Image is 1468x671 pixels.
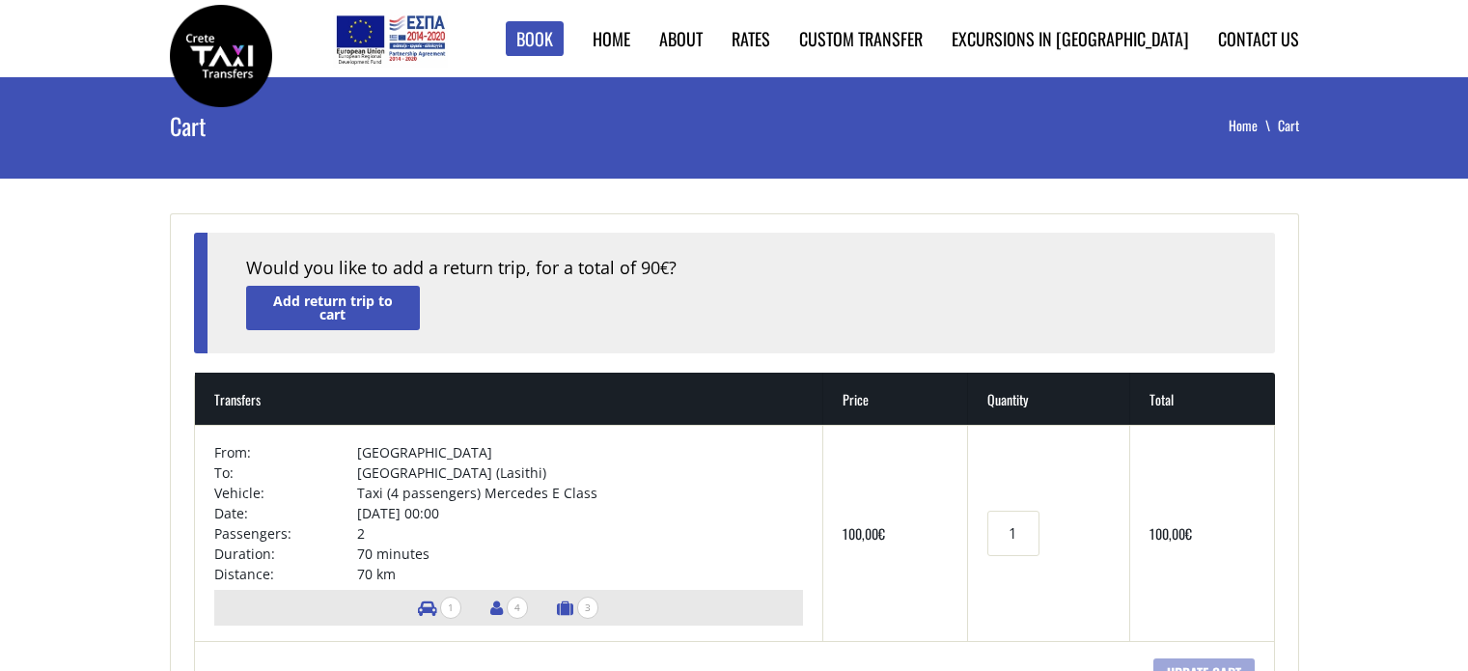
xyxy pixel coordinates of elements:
[1229,115,1278,135] a: Home
[246,286,420,329] a: Add return trip to cart
[878,523,885,544] span: €
[357,503,803,523] td: [DATE] 00:00
[732,26,770,51] a: Rates
[987,511,1039,556] input: Transfers quantity
[357,442,803,462] td: [GEOGRAPHIC_DATA]
[481,590,538,626] li: Number of passengers
[170,77,550,174] h1: Cart
[593,26,630,51] a: Home
[506,21,564,57] a: Book
[507,597,528,619] span: 4
[1218,26,1299,51] a: Contact us
[170,5,272,107] img: Crete Taxi Transfers | Crete Taxi Transfers Cart | Crete Taxi Transfers
[408,590,471,626] li: Number of vehicles
[968,373,1130,425] th: Quantity
[214,564,357,584] td: Distance:
[246,256,1236,281] div: Would you like to add a return trip, for a total of 90 ?
[952,26,1189,51] a: Excursions in [GEOGRAPHIC_DATA]
[357,523,803,544] td: 2
[214,442,357,462] td: From:
[214,544,357,564] td: Duration:
[357,483,803,503] td: Taxi (4 passengers) Mercedes E Class
[659,26,703,51] a: About
[1278,116,1299,135] li: Cart
[170,43,272,64] a: Crete Taxi Transfers | Crete Taxi Transfers Cart | Crete Taxi Transfers
[1149,523,1192,544] bdi: 100,00
[823,373,968,425] th: Price
[214,523,357,544] td: Passengers:
[357,564,803,584] td: 70 km
[1185,523,1192,544] span: €
[1130,373,1275,425] th: Total
[214,462,357,483] td: To:
[577,597,598,619] span: 3
[547,590,608,626] li: Number of luggage items
[799,26,923,51] a: Custom Transfer
[214,503,357,523] td: Date:
[195,373,824,425] th: Transfers
[660,258,669,279] span: €
[357,462,803,483] td: [GEOGRAPHIC_DATA] (Lasithi)
[440,597,461,619] span: 1
[357,544,803,564] td: 70 minutes
[214,483,357,503] td: Vehicle:
[843,523,885,544] bdi: 100,00
[333,10,448,68] img: e-bannersEUERDF180X90.jpg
